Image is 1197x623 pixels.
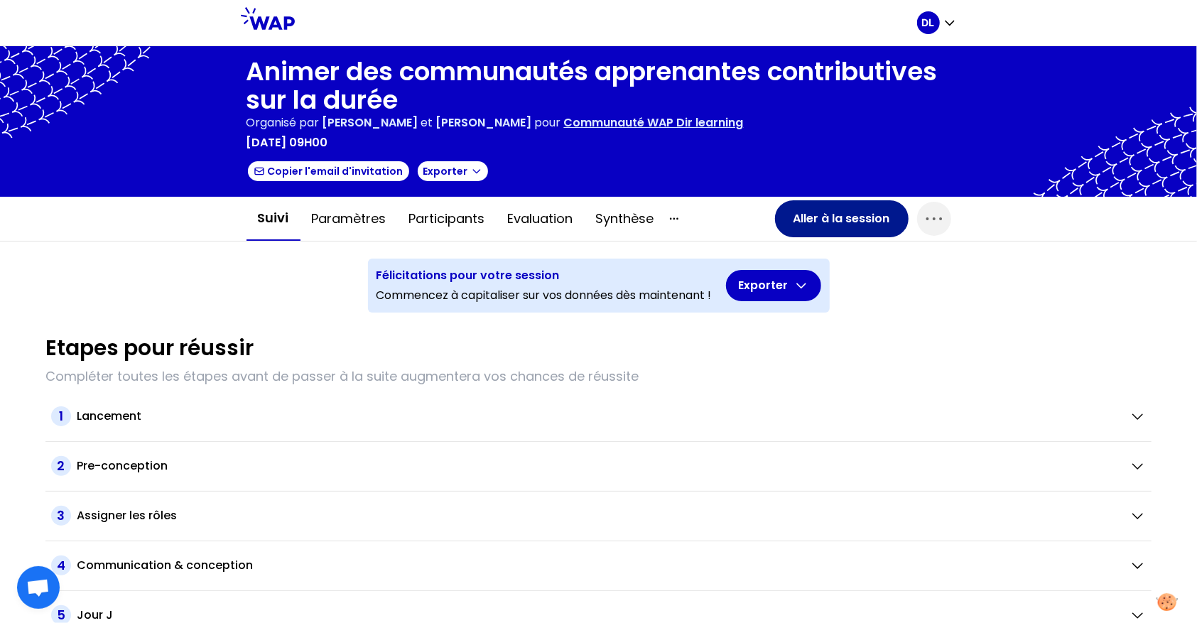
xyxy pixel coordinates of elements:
[1148,585,1186,619] button: Manage your preferences about cookies
[247,160,411,183] button: Copier l'email d'invitation
[247,134,328,151] p: [DATE] 09h00
[585,197,666,240] button: Synthèse
[51,406,1146,426] button: 1Lancement
[51,456,71,476] span: 2
[45,367,1152,386] p: Compléter toutes les étapes avant de passer à la suite augmentera vos chances de réussite
[726,270,821,301] button: Exporter
[77,457,168,475] h2: Pre-conception
[247,197,300,241] button: Suivi
[323,114,418,131] span: [PERSON_NAME]
[51,456,1146,476] button: 2Pre-conception
[398,197,497,240] button: Participants
[77,507,177,524] h2: Assigner les rôles
[377,287,712,304] p: Commencez à capitaliser sur vos données dès maintenant !
[436,114,532,131] span: [PERSON_NAME]
[51,556,71,575] span: 4
[323,114,532,131] p: et
[51,506,71,526] span: 3
[247,114,320,131] p: Organisé par
[247,58,951,114] h1: Animer des communautés apprenantes contributives sur la durée
[51,556,1146,575] button: 4Communication & conception
[77,557,253,574] h2: Communication & conception
[564,114,744,131] p: Communauté WAP Dir learning
[917,11,957,34] button: DL
[535,114,561,131] p: pour
[45,335,254,361] h1: Etapes pour réussir
[77,408,141,425] h2: Lancement
[51,506,1146,526] button: 3Assigner les rôles
[775,200,909,237] button: Aller à la session
[497,197,585,240] button: Evaluation
[51,406,71,426] span: 1
[300,197,398,240] button: Paramètres
[377,267,712,284] h3: Félicitations pour votre session
[416,160,489,183] button: Exporter
[922,16,935,30] p: DL
[17,566,60,609] a: Ouvrir le chat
